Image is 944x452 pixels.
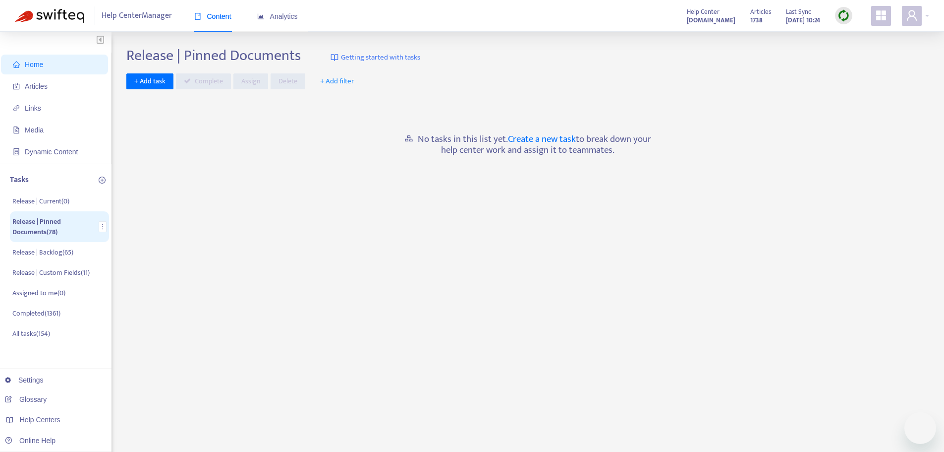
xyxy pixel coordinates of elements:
[750,6,771,17] span: Articles
[194,13,201,20] span: book
[331,54,338,62] img: image-link
[12,196,69,206] p: Release | Current ( 0 )
[126,47,301,65] h2: Release | Pinned Documents
[13,105,20,112] span: link
[99,177,106,184] span: plus-circle
[837,9,850,22] img: sync.dc5367851b00ba804db3.png
[906,9,918,21] span: user
[786,6,811,17] span: Last Sync
[99,221,107,232] button: more
[12,267,90,278] p: Release | Custom Fields ( 11 )
[10,174,29,186] p: Tasks
[404,134,414,143] span: gold
[508,131,576,147] a: Create a new task
[687,6,720,17] span: Help Center
[12,328,50,339] p: All tasks ( 154 )
[687,15,735,26] strong: [DOMAIN_NAME]
[25,82,48,90] span: Articles
[12,288,65,298] p: Assigned to me ( 0 )
[102,6,172,25] span: Help Center Manager
[5,437,56,445] a: Online Help
[25,148,78,156] span: Dynamic Content
[12,308,60,319] p: Completed ( 1361 )
[750,15,763,26] strong: 1738
[341,52,420,64] span: Getting started with tasks
[25,126,44,134] span: Media
[786,15,820,26] strong: [DATE] 10:24
[875,9,887,21] span: appstore
[404,134,652,156] h5: No tasks in this list yet. to break down your help center work and assign it to teammates.
[12,216,95,237] p: Release | Pinned Documents ( 78 )
[904,412,936,444] iframe: Button to launch messaging window
[257,13,264,20] span: area-chart
[25,104,41,112] span: Links
[320,75,354,87] span: + Add filter
[13,127,20,133] span: file-image
[134,76,166,87] span: + Add task
[13,148,20,155] span: container
[12,247,73,258] p: Release | Backlog ( 65 )
[233,73,268,89] button: Assign
[13,83,20,90] span: account-book
[126,73,173,89] button: + Add task
[5,395,47,403] a: Glossary
[271,73,305,89] button: Delete
[13,61,20,68] span: home
[331,47,420,68] a: Getting started with tasks
[257,12,298,20] span: Analytics
[99,223,106,230] span: more
[194,12,231,20] span: Content
[25,61,43,68] span: Home
[313,73,362,89] button: + Add filter
[20,416,60,424] span: Help Centers
[5,376,44,384] a: Settings
[15,9,84,23] img: Swifteq
[176,73,231,89] button: Complete
[687,14,735,26] a: [DOMAIN_NAME]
